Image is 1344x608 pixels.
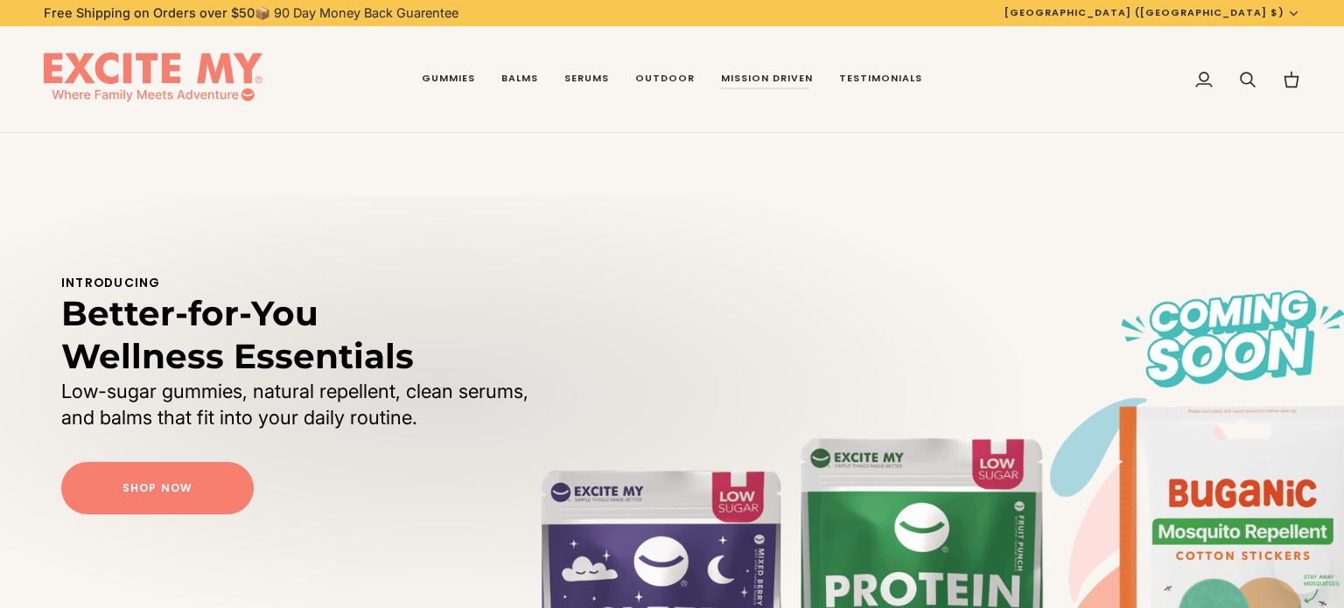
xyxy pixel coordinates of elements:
img: EXCITE MY® [44,52,262,107]
span: Serums [564,72,609,86]
span: Gummies [422,72,475,86]
span: Testimonials [839,72,922,86]
a: Shop Now [61,462,254,514]
a: Testimonials [826,26,935,133]
button: [GEOGRAPHIC_DATA] ([GEOGRAPHIC_DATA] $) [991,5,1313,20]
a: Outdoor [622,26,708,133]
a: Balms [488,26,551,133]
iframe: Button to launch messaging window [1274,538,1330,594]
strong: Free Shipping on Orders over $50 [44,5,255,20]
a: Gummies [409,26,488,133]
a: Serums [551,26,622,133]
p: 📦 90 Day Money Back Guarentee [44,3,458,23]
span: Mission Driven [721,72,813,86]
span: Balms [501,72,538,86]
span: Outdoor [635,72,695,86]
a: Mission Driven [708,26,826,133]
